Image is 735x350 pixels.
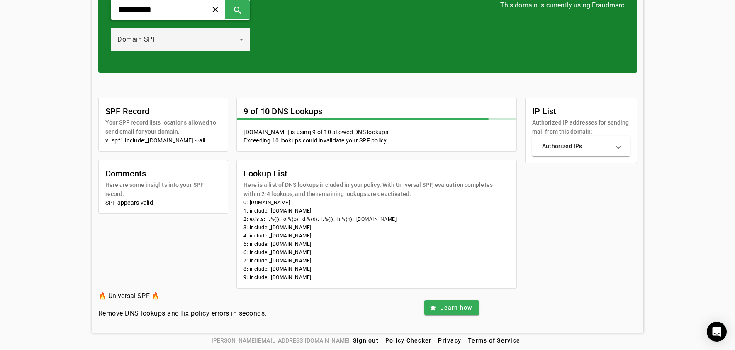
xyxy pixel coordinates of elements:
span: [PERSON_NAME][EMAIL_ADDRESS][DOMAIN_NAME] [212,336,350,345]
div: SPF appears valid [105,198,221,207]
mat-card-subtitle: Here are some insights into your SPF record. [105,180,221,198]
li: 8: include:_[DOMAIN_NAME] [243,265,510,273]
button: Sign out [350,333,382,348]
div: Open Intercom Messenger [707,322,727,342]
span: Policy Checker [385,337,432,344]
span: Privacy [438,337,461,344]
li: 1: include:_[DOMAIN_NAME] [243,207,510,215]
mat-card-content: [DOMAIN_NAME] is using 9 of 10 allowed DNS lookups. Exceeding 10 lookups could invalidate your SP... [237,128,516,151]
span: Domain SPF [117,35,156,43]
span: Terms of Service [468,337,520,344]
button: Policy Checker [382,333,435,348]
li: 5: include:_[DOMAIN_NAME] [243,240,510,248]
mat-card-title: SPF Record [105,105,221,118]
button: Privacy [435,333,465,348]
h4: Remove DNS lookups and fix policy errors in seconds. [98,308,267,318]
li: 6: include:_[DOMAIN_NAME] [243,248,510,257]
li: 0: [DOMAIN_NAME] [243,198,510,207]
mat-card-title: Comments [105,167,221,180]
h3: 🔥 Universal SPF 🔥 [98,290,267,302]
li: 3: include:_[DOMAIN_NAME] [243,223,510,232]
div: v=spf1 include:_[DOMAIN_NAME] ~all [105,136,221,144]
li: 2: exists:_i.%{i}._o.%{o}._d.%{d}._l.%{l}._h.%{h}._[DOMAIN_NAME] [243,215,510,223]
mat-card-title: Lookup List [243,167,510,180]
button: Learn how [424,300,479,315]
span: Sign out [353,337,379,344]
mat-expansion-panel-header: Authorized IPs [532,136,630,156]
li: 4: include:_[DOMAIN_NAME] [243,232,510,240]
mat-card-title: IP List [532,105,630,118]
mat-card-subtitle: Here is a list of DNS lookups included in your policy. With Universal SPF, evaluation completes w... [243,180,510,198]
button: Terms of Service [465,333,523,348]
span: Learn how [440,303,472,312]
li: 7: include:_[DOMAIN_NAME] [243,257,510,265]
mat-card-subtitle: Your SPF record lists locations allowed to send email for your domain. [105,118,221,136]
mat-panel-title: Authorized IPs [542,142,610,150]
mat-card-title: 9 of 10 DNS Lookups [243,105,322,118]
mat-card-subtitle: Authorized IP addresses for sending mail from this domain: [532,118,630,136]
li: 9: include:_[DOMAIN_NAME] [243,273,510,281]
